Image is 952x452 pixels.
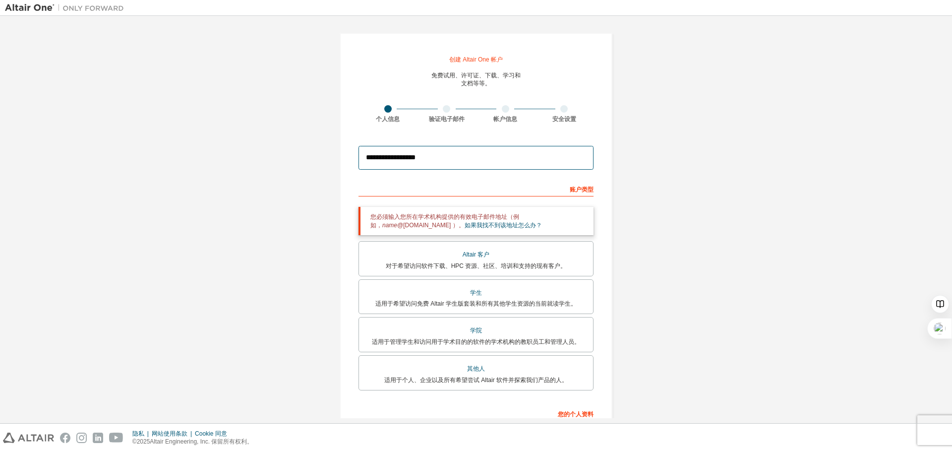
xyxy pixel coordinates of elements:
a: 如果我找不到该地址怎么办？ [465,222,542,229]
img: altair_logo.svg [3,433,54,443]
font: [DOMAIN_NAME] ）。 [403,222,464,229]
font: 安全设置 [552,116,576,123]
img: linkedin.svg [93,433,103,443]
font: Cookie 同意 [195,430,227,437]
font: name@ [382,222,403,229]
font: Altair 客户 [463,251,490,258]
font: Altair Engineering, Inc. 保留所有权利。 [150,438,253,445]
font: 帐户信息 [493,116,517,123]
font: 学院 [470,327,482,334]
font: 网站使用条款 [152,430,187,437]
img: 牵牛星一号 [5,3,129,13]
font: 适用于个人、企业以及所有希望尝试 Altair 软件并探索我们产品的人。 [384,377,568,384]
font: 免费试用、许可证、下载、学习和 [431,72,521,79]
font: 适用于希望访问免费 Altair 学生版套装和所有其他学生资源的当前就读学生。 [375,300,577,307]
font: © [132,438,137,445]
img: facebook.svg [60,433,70,443]
img: youtube.svg [109,433,123,443]
font: 验证电子邮件 [429,116,465,123]
font: 您必须输入您所在学术机构提供的有效电子邮件地址（例如， [370,213,519,228]
font: 对于希望访问软件下载、HPC 资源、社区、培训和支持的现有客户。 [386,262,567,269]
font: 账户类型 [570,186,594,193]
font: 个人信息 [376,116,400,123]
img: instagram.svg [76,433,87,443]
font: 学生 [470,289,482,296]
font: 其他人 [467,365,485,372]
font: 您的个人资料 [558,411,594,418]
font: 适用于管理学生和访问用于学术目的的软件的学术机构的教职员工和管理人员。 [372,338,580,345]
font: 文档等等。 [461,80,491,87]
font: 隐私 [132,430,144,437]
font: 2025 [137,438,150,445]
font: 创建 Altair One 帐户 [449,56,503,63]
